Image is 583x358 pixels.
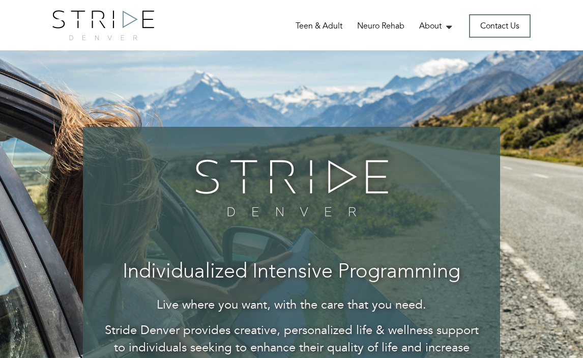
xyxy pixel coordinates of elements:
[357,20,404,32] a: Neuro Rehab
[469,14,531,38] a: Contact Us
[189,152,395,224] img: banner-logo.png
[103,261,480,284] h3: Individualized Intensive Programming
[52,10,154,40] img: logo.png
[296,20,342,32] a: Teen & Adult
[103,296,480,314] p: Live where you want, with the care that you need.
[419,20,454,32] a: About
